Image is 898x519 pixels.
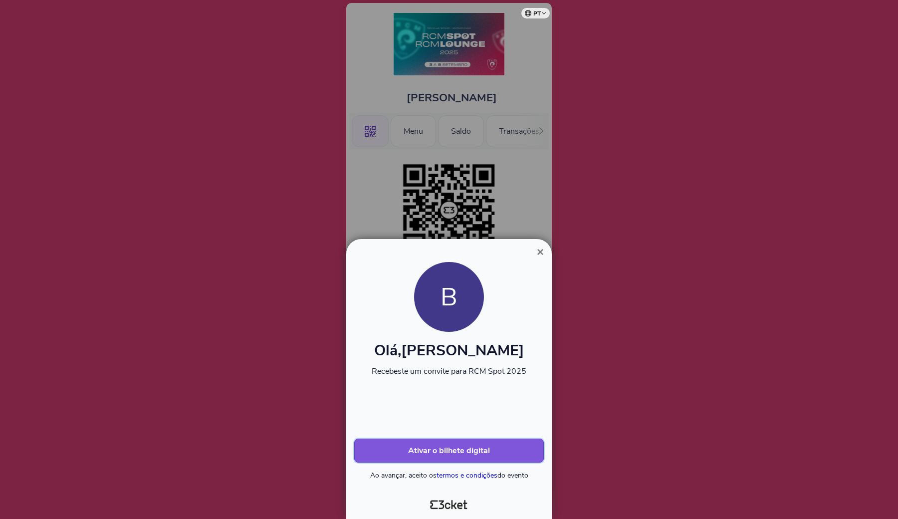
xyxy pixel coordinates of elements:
span: [PERSON_NAME] [401,340,524,361]
b: Ativar o bilhete digital [408,445,490,456]
div: B [441,280,457,314]
p: Recebeste um convite para RCM Spot 2025 [354,366,544,377]
a: termos e condições [437,471,497,480]
span: × [537,245,544,259]
h1: Olá, [354,344,544,358]
p: Ao avançar, aceito os do evento [354,471,544,480]
iframe: reCAPTCHA [373,385,525,424]
button: Ativar o bilhete digital [354,439,544,463]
